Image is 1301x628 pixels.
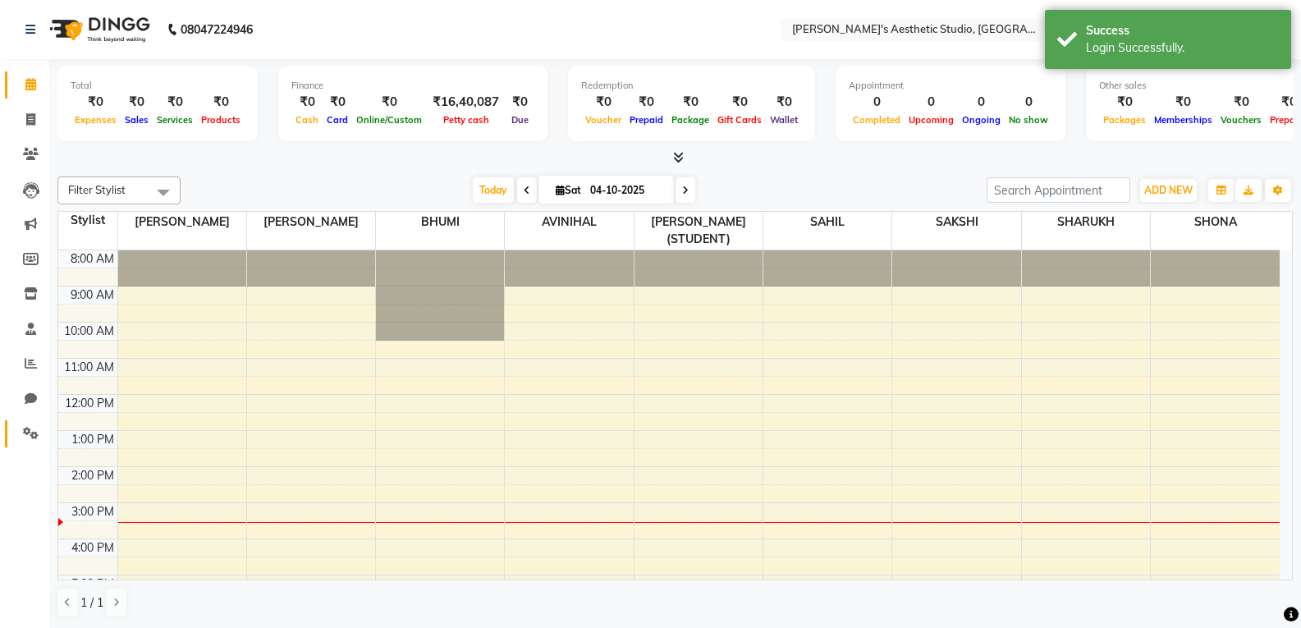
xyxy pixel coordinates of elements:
[68,575,117,593] div: 5:00 PM
[849,79,1052,93] div: Appointment
[197,114,245,126] span: Products
[68,503,117,520] div: 3:00 PM
[713,114,766,126] span: Gift Cards
[1216,93,1266,112] div: ₹0
[153,114,197,126] span: Services
[80,594,103,612] span: 1 / 1
[667,114,713,126] span: Package
[625,114,667,126] span: Prepaid
[552,184,585,196] span: Sat
[426,93,506,112] div: ₹16,40,087
[849,114,905,126] span: Completed
[439,114,493,126] span: Petty cash
[1150,93,1216,112] div: ₹0
[1140,179,1197,202] button: ADD NEW
[1086,22,1279,39] div: Success
[581,79,802,93] div: Redemption
[1099,93,1150,112] div: ₹0
[905,93,958,112] div: 0
[197,93,245,112] div: ₹0
[61,323,117,340] div: 10:00 AM
[67,286,117,304] div: 9:00 AM
[763,212,891,232] span: SAHIL
[1005,114,1052,126] span: No show
[1144,184,1193,196] span: ADD NEW
[121,93,153,112] div: ₹0
[507,114,533,126] span: Due
[1086,39,1279,57] div: Login Successfully.
[291,93,323,112] div: ₹0
[61,359,117,376] div: 11:00 AM
[1151,212,1280,232] span: SHONA
[71,93,121,112] div: ₹0
[67,250,117,268] div: 8:00 AM
[987,177,1130,203] input: Search Appointment
[958,93,1005,112] div: 0
[71,79,245,93] div: Total
[766,114,802,126] span: Wallet
[713,93,766,112] div: ₹0
[581,114,625,126] span: Voucher
[1150,114,1216,126] span: Memberships
[62,395,117,412] div: 12:00 PM
[1005,93,1052,112] div: 0
[153,93,197,112] div: ₹0
[1099,114,1150,126] span: Packages
[905,114,958,126] span: Upcoming
[1022,212,1150,232] span: SHARUKH
[581,93,625,112] div: ₹0
[766,93,802,112] div: ₹0
[849,93,905,112] div: 0
[291,114,323,126] span: Cash
[1216,114,1266,126] span: Vouchers
[68,183,126,196] span: Filter Stylist
[625,93,667,112] div: ₹0
[121,114,153,126] span: Sales
[505,212,633,232] span: AVINIHAL
[352,114,426,126] span: Online/Custom
[667,93,713,112] div: ₹0
[58,212,117,229] div: Stylist
[71,114,121,126] span: Expenses
[68,467,117,484] div: 2:00 PM
[506,93,534,112] div: ₹0
[376,212,504,232] span: BHUMI
[323,114,352,126] span: Card
[118,212,246,232] span: [PERSON_NAME]
[247,212,375,232] span: [PERSON_NAME]
[585,178,667,203] input: 2025-10-04
[892,212,1020,232] span: SAKSHI
[958,114,1005,126] span: Ongoing
[323,93,352,112] div: ₹0
[181,7,253,53] b: 08047224946
[42,7,154,53] img: logo
[352,93,426,112] div: ₹0
[634,212,763,250] span: [PERSON_NAME] (STUDENT)
[473,177,514,203] span: Today
[68,539,117,557] div: 4:00 PM
[291,79,534,93] div: Finance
